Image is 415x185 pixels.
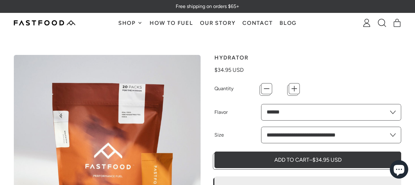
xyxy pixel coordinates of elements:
[197,13,239,33] a: Our Story
[214,67,244,73] span: $34.95 USD
[388,160,410,180] inbox-online-store-chat: Shopify online store chat
[146,13,197,33] a: How To Fuel
[214,109,261,116] label: Flavor
[261,83,272,94] button: −
[289,83,300,94] button: +
[14,20,75,25] img: Fastfood
[214,152,401,168] button: Add to Cart
[214,131,261,139] label: Size
[214,55,401,60] h1: Hydrator
[276,13,300,33] a: Blog
[118,20,137,26] span: Shop
[214,85,261,92] label: Quantity
[115,13,146,33] button: Shop
[239,13,276,33] a: Contact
